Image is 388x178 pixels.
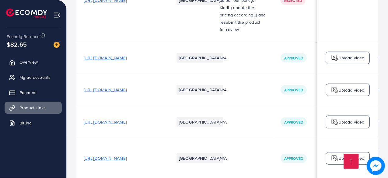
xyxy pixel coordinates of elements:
span: $82.65 [7,40,27,49]
p: Upload video [338,155,365,162]
img: logo [6,9,47,18]
li: [GEOGRAPHIC_DATA] [177,85,223,95]
p: Upload video [338,118,365,126]
a: Product Links [5,102,62,114]
li: [GEOGRAPHIC_DATA] [177,153,223,163]
img: logo [331,86,338,94]
span: Approved [284,87,303,92]
span: Overview [19,59,38,65]
span: Ecomdy Balance [7,33,40,40]
span: Product Links [19,105,46,111]
span: Approved [284,120,303,125]
img: logo [331,54,338,61]
img: menu [54,12,61,19]
span: [URL][DOMAIN_NAME] [84,155,127,161]
p: Upload video [338,54,365,61]
a: Billing [5,117,62,129]
span: Billing [19,120,32,126]
span: My ad accounts [19,74,51,80]
img: image [54,42,60,48]
span: Approved [284,55,303,61]
span: N/A [220,55,227,61]
li: [GEOGRAPHIC_DATA] [177,53,223,63]
a: My ad accounts [5,71,62,83]
span: Approved [284,156,303,161]
span: N/A [220,87,227,93]
span: [URL][DOMAIN_NAME] [84,55,127,61]
img: logo [331,118,338,126]
img: logo [331,155,338,162]
a: Payment [5,86,62,99]
li: [GEOGRAPHIC_DATA] [177,117,223,127]
span: [URL][DOMAIN_NAME] [84,119,127,125]
span: Payment [19,89,37,96]
span: N/A [220,155,227,161]
span: [URL][DOMAIN_NAME] [84,87,127,93]
span: N/A [220,119,227,125]
img: image [367,157,385,175]
p: Upload video [338,86,365,94]
a: Overview [5,56,62,68]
